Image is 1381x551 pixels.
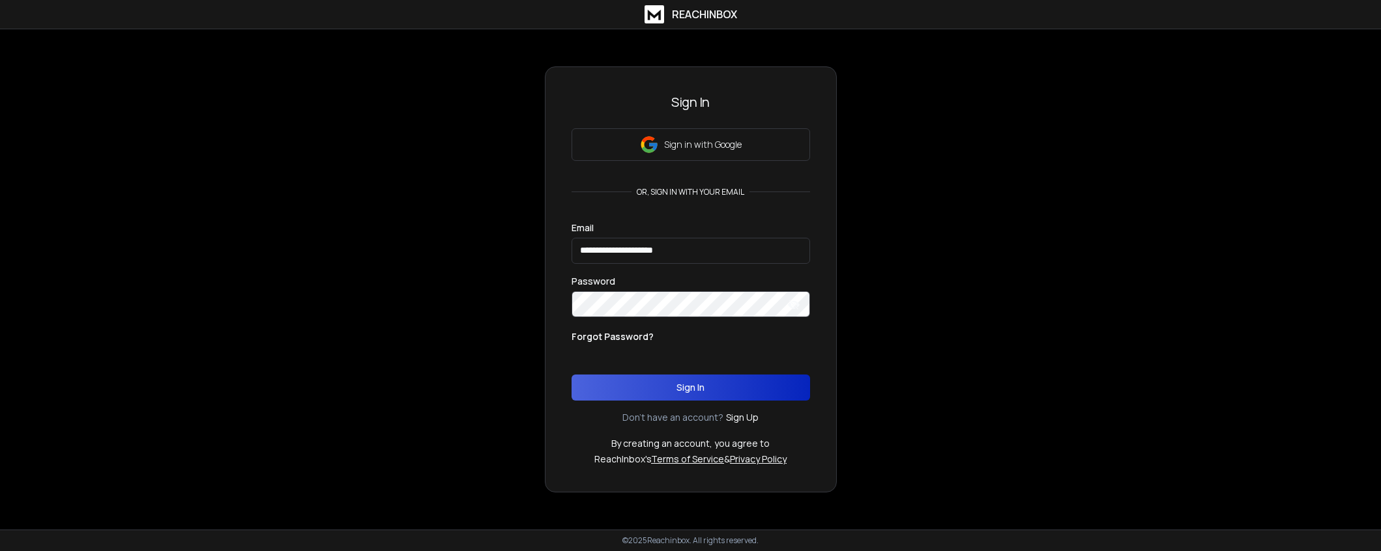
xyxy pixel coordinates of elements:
[572,374,810,401] button: Sign In
[572,277,615,286] label: Password
[672,7,737,22] h1: ReachInbox
[632,187,749,197] p: or, sign in with your email
[664,138,742,151] p: Sign in with Google
[622,535,759,546] p: © 2025 Reachinbox. All rights reserved.
[572,223,594,233] label: Email
[726,411,759,424] a: Sign Up
[622,411,723,424] p: Don't have an account?
[645,5,664,23] img: logo
[572,128,810,161] button: Sign in with Google
[651,453,724,465] a: Terms of Service
[730,453,787,465] a: Privacy Policy
[611,437,770,450] p: By creating an account, you agree to
[645,5,737,23] a: ReachInbox
[572,330,654,343] p: Forgot Password?
[594,453,787,466] p: ReachInbox's &
[572,93,810,111] h3: Sign In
